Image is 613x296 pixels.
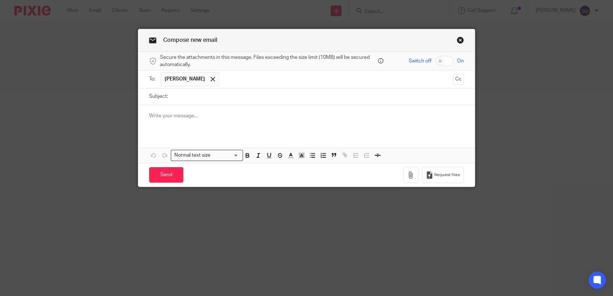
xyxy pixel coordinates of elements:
[213,152,239,159] input: Search for option
[149,167,183,183] input: Send
[409,57,431,65] span: Switch off
[457,36,464,46] a: Close this dialog window
[453,74,464,85] button: Cc
[165,75,205,83] span: [PERSON_NAME]
[149,93,168,100] label: Subject:
[173,152,212,159] span: Normal text size
[434,172,460,178] span: Request files
[457,57,464,65] span: On
[160,54,376,69] span: Secure the attachments in this message. Files exceeding the size limit (10MB) will be secured aut...
[163,37,217,43] span: Compose new email
[149,75,157,83] label: To:
[171,150,243,161] div: Search for option
[422,167,464,183] button: Request files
